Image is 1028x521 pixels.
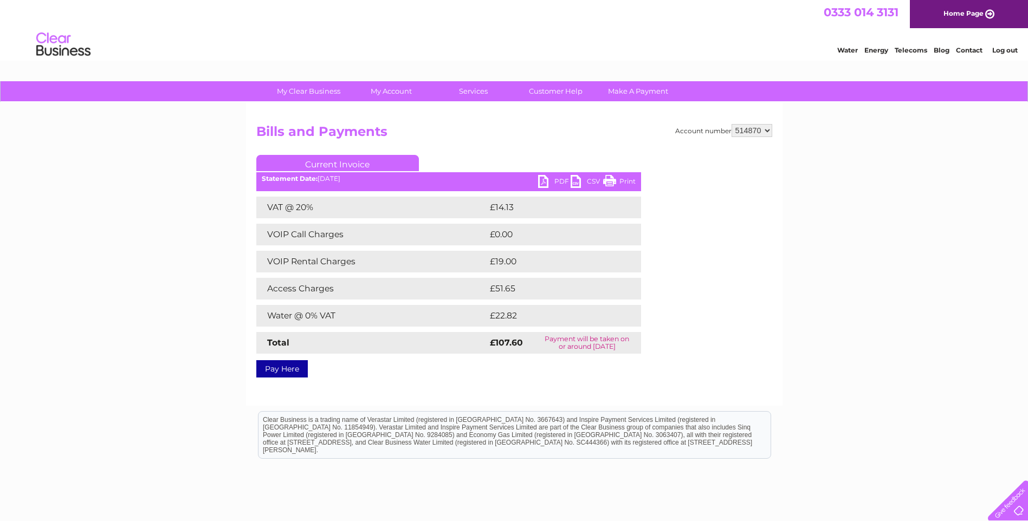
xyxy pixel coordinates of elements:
[256,305,487,327] td: Water @ 0% VAT
[264,81,353,101] a: My Clear Business
[824,5,898,19] a: 0333 014 3131
[593,81,683,101] a: Make A Payment
[895,46,927,54] a: Telecoms
[538,175,571,191] a: PDF
[262,174,318,183] b: Statement Date:
[256,124,772,145] h2: Bills and Payments
[490,337,523,348] strong: £107.60
[487,305,619,327] td: £22.82
[675,124,772,137] div: Account number
[256,360,308,377] a: Pay Here
[346,81,436,101] a: My Account
[256,175,641,183] div: [DATE]
[571,175,603,191] a: CSV
[837,46,858,54] a: Water
[256,224,487,245] td: VOIP Call Charges
[36,28,91,61] img: logo.png
[487,278,618,299] td: £51.65
[256,278,487,299] td: Access Charges
[956,46,982,54] a: Contact
[992,46,1018,54] a: Log out
[487,197,617,218] td: £14.13
[533,332,641,354] td: Payment will be taken on or around [DATE]
[864,46,888,54] a: Energy
[256,251,487,272] td: VOIP Rental Charges
[511,81,600,101] a: Customer Help
[487,224,616,245] td: £0.00
[258,6,771,53] div: Clear Business is a trading name of Verastar Limited (registered in [GEOGRAPHIC_DATA] No. 3667643...
[487,251,619,272] td: £19.00
[267,337,289,348] strong: Total
[603,175,636,191] a: Print
[429,81,518,101] a: Services
[934,46,949,54] a: Blog
[256,197,487,218] td: VAT @ 20%
[256,155,419,171] a: Current Invoice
